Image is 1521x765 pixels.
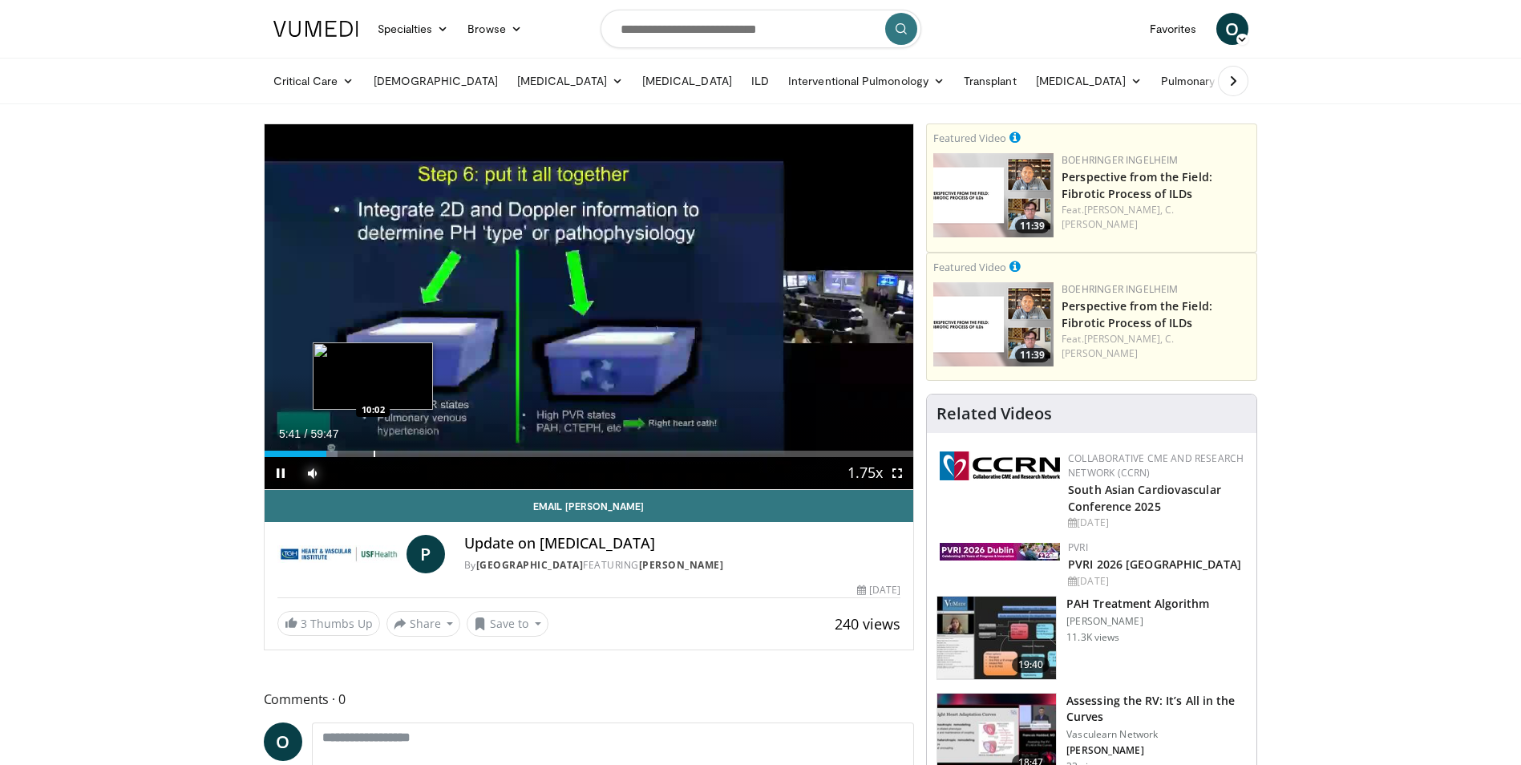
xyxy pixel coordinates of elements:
[954,65,1026,97] a: Transplant
[265,124,914,490] video-js: Video Player
[310,427,338,440] span: 59:47
[277,611,380,636] a: 3 Thumbs Up
[933,260,1006,274] small: Featured Video
[1066,615,1209,628] p: [PERSON_NAME]
[779,65,954,97] a: Interventional Pulmonology
[265,457,297,489] button: Pause
[1062,298,1212,330] a: Perspective from the Field: Fibrotic Process of ILDs
[933,282,1054,366] a: 11:39
[1062,282,1178,296] a: Boehringer Ingelheim
[458,13,532,45] a: Browse
[467,611,548,637] button: Save to
[1015,348,1050,362] span: 11:39
[464,535,900,552] h4: Update on [MEDICAL_DATA]
[940,451,1060,480] img: a04ee3ba-8487-4636-b0fb-5e8d268f3737.png.150x105_q85_autocrop_double_scale_upscale_version-0.2.png
[857,583,900,597] div: [DATE]
[849,457,881,489] button: Playback Rate
[1068,574,1244,589] div: [DATE]
[297,457,329,489] button: Mute
[508,65,633,97] a: [MEDICAL_DATA]
[1062,332,1174,360] a: C. [PERSON_NAME]
[1066,631,1119,644] p: 11.3K views
[936,404,1052,423] h4: Related Videos
[1068,516,1244,530] div: [DATE]
[1062,332,1250,361] div: Feat.
[1066,693,1247,725] h3: Assessing the RV: It’s All in the Curves
[1062,203,1174,231] a: C. [PERSON_NAME]
[368,13,459,45] a: Specialties
[1015,219,1050,233] span: 11:39
[279,427,301,440] span: 5:41
[933,153,1054,237] a: 11:39
[1066,744,1247,757] p: [PERSON_NAME]
[933,282,1054,366] img: 0d260a3c-dea8-4d46-9ffd-2859801fb613.png.150x105_q85_crop-smart_upscale.png
[1140,13,1207,45] a: Favorites
[1062,203,1250,232] div: Feat.
[940,543,1060,561] img: 33783847-ac93-4ca7-89f8-ccbd48ec16ca.webp.150x105_q85_autocrop_double_scale_upscale_version-0.2.jpg
[639,558,724,572] a: [PERSON_NAME]
[476,558,584,572] a: [GEOGRAPHIC_DATA]
[1151,65,1290,97] a: Pulmonary Infection
[277,535,400,573] img: Tampa General Hospital Heart & Vascular Institute
[1026,65,1151,97] a: [MEDICAL_DATA]
[601,10,921,48] input: Search topics, interventions
[937,597,1056,680] img: 7dd380dd-ceaa-4490-954e-cf4743d61cf2.150x105_q85_crop-smart_upscale.jpg
[881,457,913,489] button: Fullscreen
[1062,153,1178,167] a: Boehringer Ingelheim
[933,131,1006,145] small: Featured Video
[1066,728,1247,741] p: Vasculearn Network
[265,451,914,457] div: Progress Bar
[1084,203,1163,217] a: [PERSON_NAME],
[313,342,433,410] img: image.jpeg
[265,490,914,522] a: Email [PERSON_NAME]
[305,427,308,440] span: /
[1068,451,1244,480] a: Collaborative CME and Research Network (CCRN)
[364,65,508,97] a: [DEMOGRAPHIC_DATA]
[1012,657,1050,673] span: 19:40
[1084,332,1163,346] a: [PERSON_NAME],
[633,65,742,97] a: [MEDICAL_DATA]
[301,616,307,631] span: 3
[264,722,302,761] a: O
[273,21,358,37] img: VuMedi Logo
[1068,557,1241,572] a: PVRI 2026 [GEOGRAPHIC_DATA]
[407,535,445,573] a: P
[936,596,1247,681] a: 19:40 PAH Treatment Algorithm [PERSON_NAME] 11.3K views
[742,65,779,97] a: ILD
[933,153,1054,237] img: 0d260a3c-dea8-4d46-9ffd-2859801fb613.png.150x105_q85_crop-smart_upscale.png
[386,611,461,637] button: Share
[1068,540,1088,554] a: PVRI
[1062,169,1212,201] a: Perspective from the Field: Fibrotic Process of ILDs
[264,65,364,97] a: Critical Care
[1068,482,1221,514] a: South Asian Cardiovascular Conference 2025
[1216,13,1248,45] a: O
[464,558,900,573] div: By FEATURING
[835,614,900,633] span: 240 views
[264,689,915,710] span: Comments 0
[1066,596,1209,612] h3: PAH Treatment Algorithm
